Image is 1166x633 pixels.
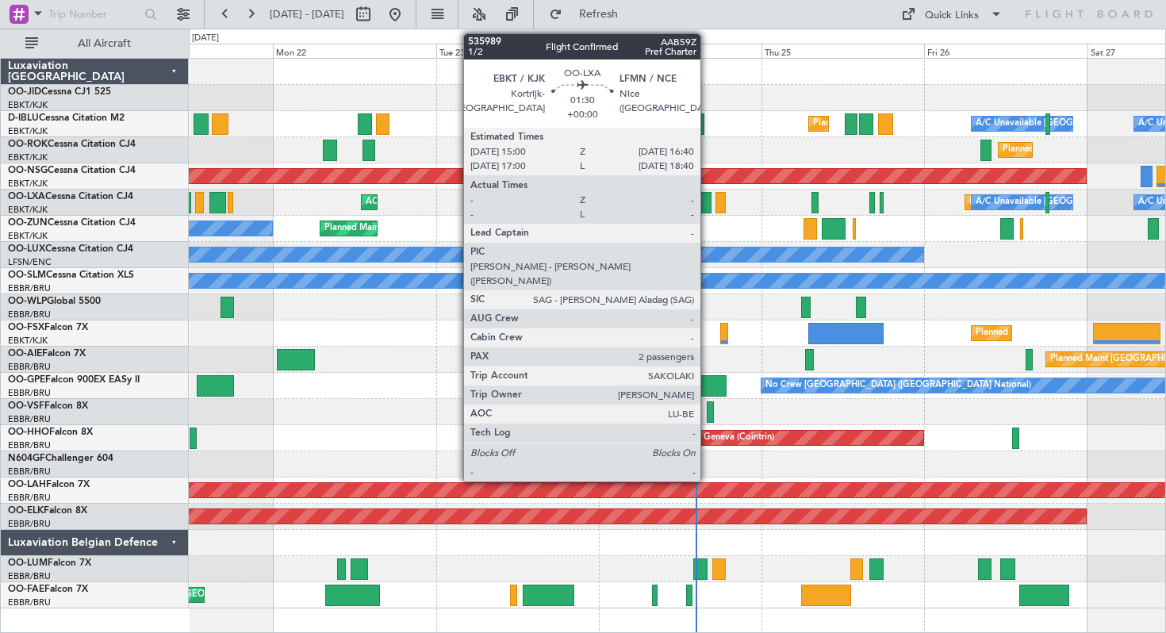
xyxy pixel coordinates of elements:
[599,44,761,58] div: Wed 24
[8,375,140,385] a: OO-GPEFalcon 900EX EASy II
[8,480,90,489] a: OO-LAHFalcon 7X
[924,44,1087,58] div: Fri 26
[8,413,51,425] a: EBBR/BRU
[8,256,52,268] a: LFSN/ENC
[8,125,48,137] a: EBKT/KJK
[8,361,51,373] a: EBBR/BRU
[8,140,48,149] span: OO-ROK
[8,140,136,149] a: OO-ROKCessna Citation CJ4
[8,401,44,411] span: OO-VSF
[8,480,46,489] span: OO-LAH
[8,492,51,504] a: EBBR/BRU
[8,113,125,123] a: D-IBLUCessna Citation M2
[8,428,49,437] span: OO-HHO
[8,166,136,175] a: OO-NSGCessna Citation CJ4
[8,570,51,582] a: EBBR/BRU
[48,2,140,26] input: Trip Number
[41,38,167,49] span: All Aircraft
[8,585,44,594] span: OO-FAE
[969,190,1154,214] div: Planned Maint Kortrijk-[GEOGRAPHIC_DATA]
[813,112,990,136] div: Planned Maint Nice ([GEOGRAPHIC_DATA])
[8,335,48,347] a: EBKT/KJK
[8,323,88,332] a: OO-FSXFalcon 7X
[8,506,44,516] span: OO-ELK
[8,230,48,242] a: EBKT/KJK
[8,87,111,97] a: OO-JIDCessna CJ1 525
[270,7,344,21] span: [DATE] - [DATE]
[8,387,51,399] a: EBBR/BRU
[8,113,39,123] span: D-IBLU
[8,192,45,201] span: OO-LXA
[566,9,632,20] span: Refresh
[8,99,48,111] a: EBKT/KJK
[8,454,113,463] a: N604GFChallenger 604
[542,2,637,27] button: Refresh
[110,44,273,58] div: Sun 21
[324,217,509,240] div: Planned Maint Kortrijk-[GEOGRAPHIC_DATA]
[765,374,1031,397] div: No Crew [GEOGRAPHIC_DATA] ([GEOGRAPHIC_DATA] National)
[8,558,48,568] span: OO-LUM
[8,178,48,190] a: EBKT/KJK
[8,244,133,254] a: OO-LUXCessna Citation CJ4
[8,597,51,608] a: EBBR/BRU
[8,466,51,478] a: EBBR/BRU
[643,426,774,450] div: Planned Maint Geneva (Cointrin)
[17,31,172,56] button: All Aircraft
[976,321,1160,345] div: Planned Maint Kortrijk-[GEOGRAPHIC_DATA]
[8,323,44,332] span: OO-FSX
[8,152,48,163] a: EBKT/KJK
[8,309,51,320] a: EBBR/BRU
[8,439,51,451] a: EBBR/BRU
[761,44,924,58] div: Thu 25
[8,270,46,280] span: OO-SLM
[8,192,133,201] a: OO-LXACessna Citation CJ4
[8,375,45,385] span: OO-GPE
[192,32,219,45] div: [DATE]
[8,270,134,280] a: OO-SLMCessna Citation XLS
[366,190,539,214] div: AOG Maint Kortrijk-[GEOGRAPHIC_DATA]
[8,218,136,228] a: OO-ZUNCessna Citation CJ4
[8,297,101,306] a: OO-WLPGlobal 5500
[8,401,88,411] a: OO-VSFFalcon 8X
[8,558,91,568] a: OO-LUMFalcon 7X
[8,585,88,594] a: OO-FAEFalcon 7X
[8,349,86,359] a: OO-AIEFalcon 7X
[8,454,45,463] span: N604GF
[893,2,1011,27] button: Quick Links
[925,8,979,24] div: Quick Links
[436,44,599,58] div: Tue 23
[8,297,47,306] span: OO-WLP
[8,204,48,216] a: EBKT/KJK
[273,44,435,58] div: Mon 22
[8,349,42,359] span: OO-AIE
[8,244,45,254] span: OO-LUX
[8,282,51,294] a: EBBR/BRU
[8,166,48,175] span: OO-NSG
[8,428,93,437] a: OO-HHOFalcon 8X
[8,218,48,228] span: OO-ZUN
[8,518,51,530] a: EBBR/BRU
[8,87,41,97] span: OO-JID
[8,506,87,516] a: OO-ELKFalcon 8X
